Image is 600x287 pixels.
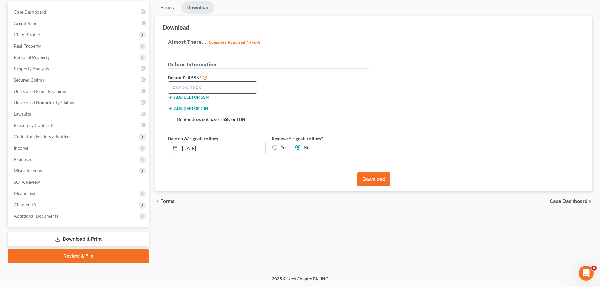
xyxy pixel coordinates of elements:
span: Income [14,145,28,151]
h5: Almost There... [168,38,580,46]
a: Unsecured Nonpriority Claims [9,97,149,108]
a: Credit Report [9,18,149,29]
span: Chapter 13 [14,202,36,207]
button: chevron_left Forms [155,199,183,204]
a: Lawsuits [9,108,149,120]
span: Codebtors Insiders & Notices [14,134,71,139]
span: Unsecured Priority Claims [14,89,66,94]
span: Client Profile [14,32,40,37]
span: SOFA Review [14,179,40,185]
i: chevron_left [155,199,160,204]
label: Debtor Full SSN [165,74,269,81]
span: Lawsuits [14,111,31,117]
span: 5 [591,266,597,271]
a: Case Dashboard [9,6,149,18]
a: SOFA Review [9,176,149,188]
label: Debtor does not have a SSN or ITIN [177,116,245,123]
span: Forms [160,199,174,204]
span: Additional Documents [14,213,58,219]
a: Download [181,1,214,14]
div: Download [163,24,189,31]
button: Add debtor ITIN [168,106,208,111]
a: Secured Claims [9,74,149,86]
a: Unsecured Priority Claims [9,86,149,97]
span: Case Dashboard [550,199,587,204]
iframe: Intercom live chat [579,266,594,281]
label: Remove E-signature lines? [272,135,369,142]
input: MM/DD/YYYY [180,142,265,154]
a: Forms [155,1,179,14]
i: chevron_right [587,199,592,204]
button: Download [357,172,390,186]
a: Executory Contracts [9,120,149,131]
label: Yes [281,144,287,151]
a: Property Analysis [9,63,149,74]
span: Case Dashboard [14,9,46,14]
label: Date on /s/ signature lines [168,135,218,142]
span: Unsecured Nonpriority Claims [14,100,74,105]
a: Download & Print [8,232,149,247]
div: 2025 © NextChapterBK, INC [121,276,480,287]
span: Miscellaneous [14,168,42,173]
span: Executory Contracts [14,123,54,128]
label: No [304,144,310,151]
span: Means Test [14,191,36,196]
strong: Complete Required * Fields [209,40,261,45]
span: Expenses [14,157,32,162]
span: Credit Report [14,20,41,26]
span: Real Property [14,43,41,49]
input: XXX-XX-XXXX [168,81,257,94]
h5: Debtor Information [168,61,369,69]
span: Personal Property [14,55,50,60]
button: Add debtor SSN [168,95,209,100]
a: Review & File [8,249,149,263]
a: Case Dashboard chevron_right [550,199,592,204]
span: Property Analysis [14,66,49,71]
span: Secured Claims [14,77,44,83]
